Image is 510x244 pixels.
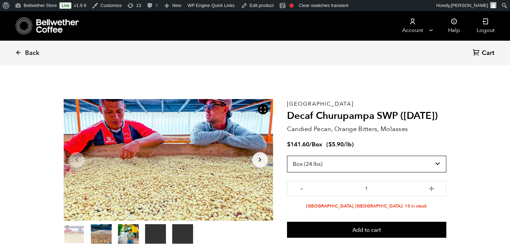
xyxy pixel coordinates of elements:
a: Account [391,11,434,41]
li: [GEOGRAPHIC_DATA], [GEOGRAPHIC_DATA]: 10 in stock [287,203,446,210]
video: Your browser does not support the video tag. [145,224,166,244]
span: $ [287,140,290,148]
a: Cart [473,49,496,58]
h2: Decaf Churupampa SWP ([DATE]) [287,110,446,122]
bdi: 5.90 [328,140,344,148]
div: Focus keyphrase not set [289,3,294,8]
span: Back [25,49,39,57]
p: Candied Pecan, Orange Bitters, Molasses [287,124,446,134]
button: - [297,184,306,191]
span: / [309,140,312,148]
button: Add to cart [287,222,446,238]
button: + [427,184,436,191]
a: Help [440,11,468,41]
a: Logout [468,11,503,41]
span: Box [312,140,322,148]
span: /lb [344,140,352,148]
span: [PERSON_NAME] [451,3,488,8]
video: Your browser does not support the video tag. [172,224,193,244]
span: ( ) [326,140,354,148]
bdi: 141.60 [287,140,309,148]
span: $ [328,140,332,148]
span: Cart [482,49,494,57]
a: Live [59,2,71,9]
